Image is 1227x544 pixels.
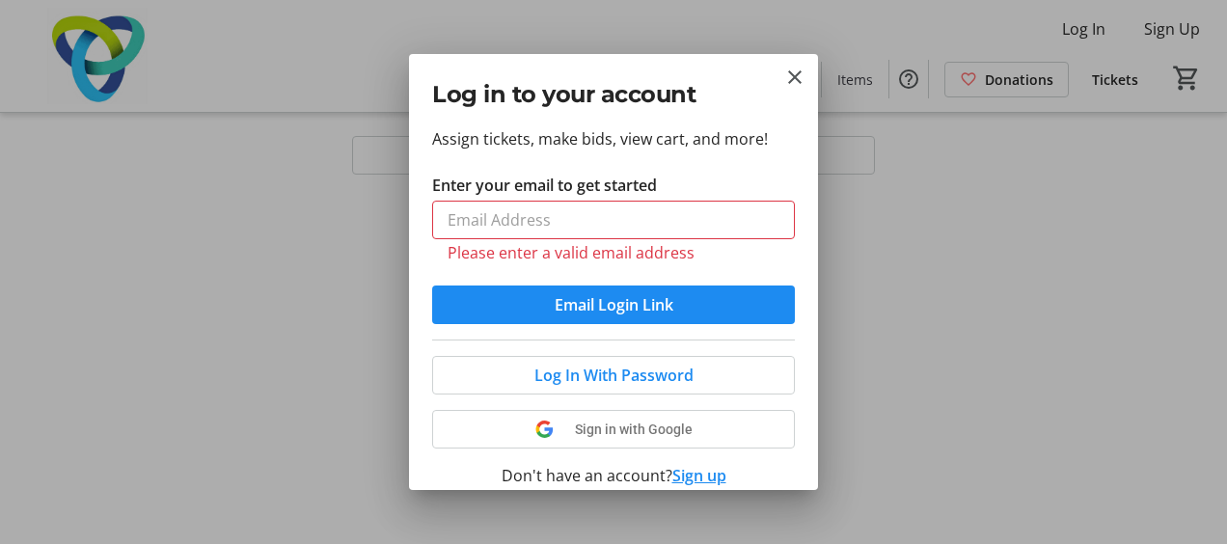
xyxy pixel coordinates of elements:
button: Close [783,66,806,89]
button: Email Login Link [432,286,795,324]
label: Enter your email to get started [432,174,657,197]
button: Log In With Password [432,356,795,394]
button: Sign up [672,464,726,487]
button: Sign in with Google [432,410,795,449]
input: Email Address [432,201,795,239]
h2: Log in to your account [432,77,795,112]
span: Email Login Link [555,293,673,316]
span: Sign in with Google [575,422,693,437]
tr-error: Please enter a valid email address [448,243,779,262]
p: Assign tickets, make bids, view cart, and more! [432,127,795,150]
span: Log In With Password [534,364,694,387]
div: Don't have an account? [432,464,795,487]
